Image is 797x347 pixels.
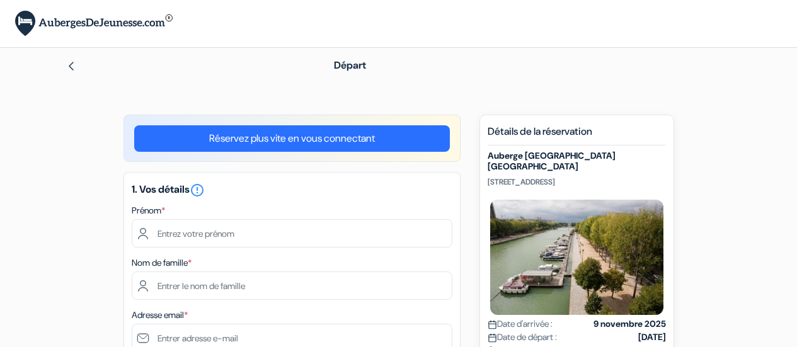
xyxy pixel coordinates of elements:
i: error_outline [190,183,205,198]
a: Réservez plus vite en vous connectant [134,125,450,152]
p: [STREET_ADDRESS] [488,177,666,187]
label: Adresse email [132,309,188,322]
input: Entrez votre prénom [132,219,452,247]
label: Prénom [132,204,165,217]
input: Entrer le nom de famille [132,271,452,300]
span: Date d'arrivée : [488,317,553,331]
label: Nom de famille [132,256,192,270]
img: left_arrow.svg [66,61,76,71]
strong: 9 novembre 2025 [593,317,666,331]
h5: Détails de la réservation [488,125,666,145]
a: error_outline [190,183,205,196]
img: calendar.svg [488,320,497,329]
h5: Auberge [GEOGRAPHIC_DATA] [GEOGRAPHIC_DATA] [488,151,666,172]
span: Date de départ : [488,331,557,344]
span: Départ [334,59,366,72]
strong: [DATE] [638,331,666,344]
img: calendar.svg [488,333,497,343]
h5: 1. Vos détails [132,183,452,198]
img: AubergesDeJeunesse.com [15,11,173,37]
